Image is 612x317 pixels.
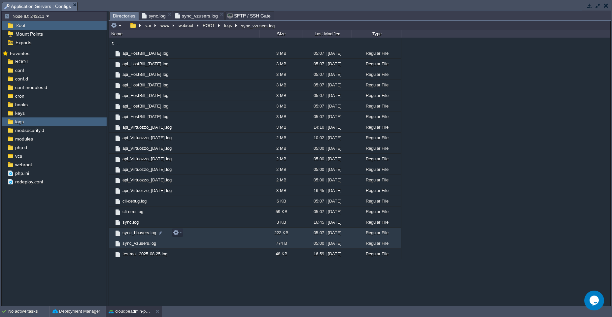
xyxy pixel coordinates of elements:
a: cron [14,93,25,99]
span: Application Servers : Configs [4,2,71,11]
img: AMDAwAAAACH5BAEAAAAALAAAAAABAAEAAAICRAEAOw== [114,230,121,237]
div: 2 MB [259,143,302,153]
div: Regular File [352,69,401,79]
img: AMDAwAAAACH5BAEAAAAALAAAAAABAAEAAAICRAEAOw== [114,166,121,174]
iframe: chat widget [584,291,605,310]
div: 2 MB [259,133,302,143]
span: api_Virtuozzo_[DATE].log [121,177,173,183]
div: Regular File [352,175,401,185]
div: Regular File [352,111,401,122]
img: AMDAwAAAACH5BAEAAAAALAAAAAABAAEAAAICRAEAOw== [114,198,121,205]
span: testmail-2025-08-25.log [121,251,168,257]
a: sync_vzusers.log [121,240,157,246]
span: php.d [14,144,28,150]
button: webroot [178,22,195,28]
div: 05:07 | [DATE] [302,69,352,79]
a: api_Virtuozzo_[DATE].log [121,145,173,151]
div: 05:00 | [DATE] [302,164,352,174]
div: 774 B [259,238,302,248]
span: Favorites [9,50,30,56]
div: 3 MB [259,185,302,196]
img: AMDAwAAAACH5BAEAAAAALAAAAAABAAEAAAICRAEAOw== [109,48,114,58]
div: Regular File [352,196,401,206]
span: modules [14,136,34,142]
img: AMDAwAAAACH5BAEAAAAALAAAAAABAAEAAAICRAEAOw== [114,124,121,131]
div: 3 MB [259,69,302,79]
a: api_Virtuozzo_[DATE].log [121,188,173,193]
a: cli-error.log [121,209,144,214]
span: api_Virtuozzo_[DATE].log [121,135,173,141]
a: api_HostBill_[DATE].log [121,82,169,88]
div: 05:07 | [DATE] [302,80,352,90]
img: AMDAwAAAACH5BAEAAAAALAAAAAABAAEAAAICRAEAOw== [109,238,114,248]
button: var [144,22,153,28]
div: 48 KB [259,249,302,259]
div: 3 MB [259,80,302,90]
a: sync_hbusers.log [121,230,157,236]
div: 2 MB [259,175,302,185]
div: Regular File [352,228,401,238]
div: 2 MB [259,154,302,164]
div: 14:10 | [DATE] [302,122,352,132]
img: AMDAwAAAACH5BAEAAAAALAAAAAABAAEAAAICRAEAOw== [109,80,114,90]
img: AMDAwAAAACH5BAEAAAAALAAAAAABAAEAAAICRAEAOw== [109,175,114,185]
span: webroot [14,162,33,168]
div: 05:07 | [DATE] [302,111,352,122]
img: AMDAwAAAACH5BAEAAAAALAAAAAABAAEAAAICRAEAOw== [109,40,116,47]
img: AMDAwAAAACH5BAEAAAAALAAAAAABAAEAAAICRAEAOw== [114,103,121,110]
span: modsecurity.d [14,127,45,133]
div: Last Modified [303,30,352,38]
a: api_HostBill_[DATE].log [121,114,169,119]
div: 3 MB [259,122,302,132]
span: sync.log [121,219,140,225]
button: Node ID: 243211 [4,13,46,19]
img: AMDAwAAAACH5BAEAAAAALAAAAAABAAEAAAICRAEAOw== [114,61,121,68]
span: api_Virtuozzo_[DATE].log [121,167,173,172]
a: hooks [14,102,29,108]
div: sync_vzusers.log [239,23,275,28]
button: Deployment Manager [52,308,100,315]
div: Regular File [352,48,401,58]
img: AMDAwAAAACH5BAEAAAAALAAAAAABAAEAAAICRAEAOw== [114,50,121,57]
div: Regular File [352,59,401,69]
span: conf.modules.d [14,84,48,90]
div: Regular File [352,122,401,132]
span: .. [116,40,121,46]
span: SFTP / SSH Gate [227,12,271,20]
a: logs [14,119,25,125]
div: 3 MB [259,111,302,122]
img: AMDAwAAAACH5BAEAAAAALAAAAAABAAEAAAICRAEAOw== [114,240,121,247]
img: AMDAwAAAACH5BAEAAAAALAAAAAABAAEAAAICRAEAOw== [109,59,114,69]
span: sync_vzusers.log [175,12,218,20]
a: api_Virtuozzo_[DATE].log [121,156,173,162]
div: 3 MB [259,59,302,69]
img: AMDAwAAAACH5BAEAAAAALAAAAAABAAEAAAICRAEAOw== [109,69,114,79]
div: 6 KB [259,196,302,206]
div: 59 KB [259,206,302,217]
div: Regular File [352,80,401,90]
a: Exports [14,40,32,46]
a: conf [14,67,25,73]
img: AMDAwAAAACH5BAEAAAAALAAAAAABAAEAAAICRAEAOw== [109,154,114,164]
img: AMDAwAAAACH5BAEAAAAALAAAAAABAAEAAAICRAEAOw== [114,208,121,216]
div: 05:07 | [DATE] [302,206,352,217]
img: AMDAwAAAACH5BAEAAAAALAAAAAABAAEAAAICRAEAOw== [109,164,114,174]
a: api_HostBill_[DATE].log [121,61,169,67]
a: api_Virtuozzo_[DATE].log [121,124,173,130]
img: AMDAwAAAACH5BAEAAAAALAAAAAABAAEAAAICRAEAOw== [114,135,121,142]
a: cli-debug.log [121,198,148,204]
span: ROOT [14,59,30,65]
a: Root [14,22,26,28]
a: api_HostBill_[DATE].log [121,72,169,77]
img: AMDAwAAAACH5BAEAAAAALAAAAAABAAEAAAICRAEAOw== [109,217,114,227]
a: conf.d [14,76,29,82]
div: Regular File [352,206,401,217]
div: 2 MB [259,164,302,174]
